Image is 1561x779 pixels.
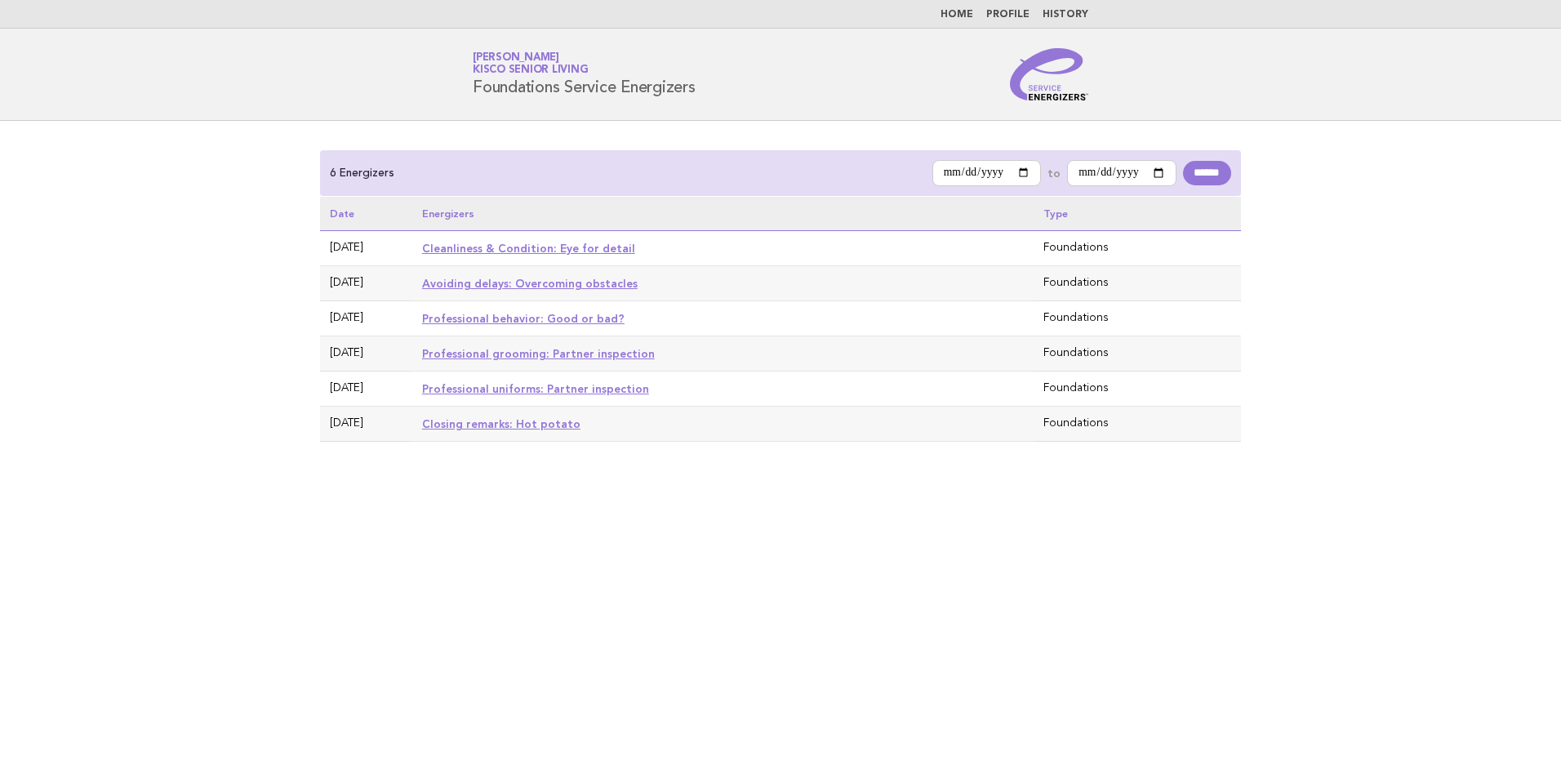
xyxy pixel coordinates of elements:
td: Foundations [1034,266,1241,301]
span: Kisco Senior Living [473,65,588,76]
td: Foundations [1034,372,1241,407]
td: Foundations [1034,301,1241,336]
td: [DATE] [320,301,412,336]
a: Profile [986,10,1030,20]
p: 6 Energizers [330,166,394,180]
td: Foundations [1034,231,1241,266]
a: Cleanliness & Condition: Eye for detail [422,242,635,255]
th: Type [1034,197,1241,231]
a: Professional behavior: Good or bad? [422,312,625,325]
img: Service Energizers [1010,48,1088,100]
label: to [1047,166,1061,180]
a: Professional grooming: Partner inspection [422,347,655,360]
a: Professional uniforms: Partner inspection [422,382,649,395]
a: Home [941,10,973,20]
a: Avoiding delays: Overcoming obstacles [422,277,638,290]
td: Foundations [1034,407,1241,442]
td: [DATE] [320,407,412,442]
td: [DATE] [320,372,412,407]
h1: Foundations Service Energizers [473,53,696,96]
td: [DATE] [320,231,412,266]
th: Energizers [412,197,1034,231]
th: Date [320,197,412,231]
a: Closing remarks: Hot potato [422,417,580,430]
td: [DATE] [320,336,412,372]
td: [DATE] [320,266,412,301]
a: [PERSON_NAME]Kisco Senior Living [473,52,588,75]
a: History [1043,10,1088,20]
td: Foundations [1034,336,1241,372]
